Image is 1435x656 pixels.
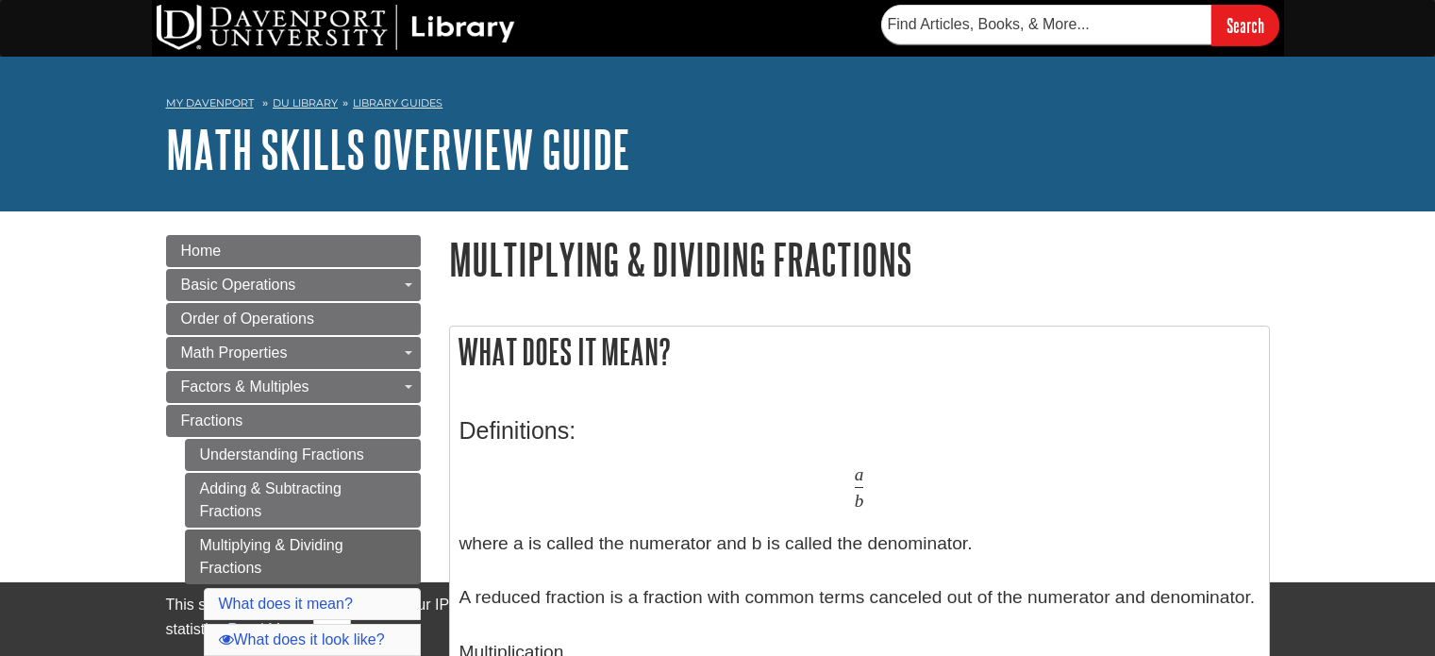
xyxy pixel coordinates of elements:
h3: Definitions: [459,417,1260,445]
a: Factors & Multiples [166,371,421,403]
span: a [855,463,864,485]
h2: What does it mean? [450,327,1269,377]
a: Adding & Subtracting Fractions [185,473,421,528]
span: b [855,490,864,512]
a: Library Guides [353,96,442,109]
a: DU Library [273,96,338,109]
span: Factors & Multiples [181,378,309,395]
span: Order of Operations [181,311,314,327]
input: Find Articles, Books, & More... [881,5,1211,44]
a: Basic Operations [166,269,421,301]
span: Basic Operations [181,277,296,293]
nav: breadcrumb [166,91,1270,121]
a: My Davenport [166,95,254,111]
a: Math Skills Overview Guide [166,120,630,178]
form: Searches DU Library's articles, books, and more [881,5,1279,45]
span: Fractions [181,412,243,429]
a: What does it mean? [219,596,353,612]
h1: Multiplying & Dividing Fractions [449,235,1270,283]
a: Understanding Fractions [185,439,421,471]
input: Search [1211,5,1279,45]
span: Home [181,243,222,259]
img: DU Library [157,5,515,50]
a: Home [166,235,421,267]
span: Math Properties [181,345,288,361]
a: Fractions [166,405,421,437]
a: Multiplying & Dividing Fractions [185,530,421,584]
a: What does it look like? [219,631,385,648]
a: Math Properties [166,337,421,369]
a: Order of Operations [166,303,421,335]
